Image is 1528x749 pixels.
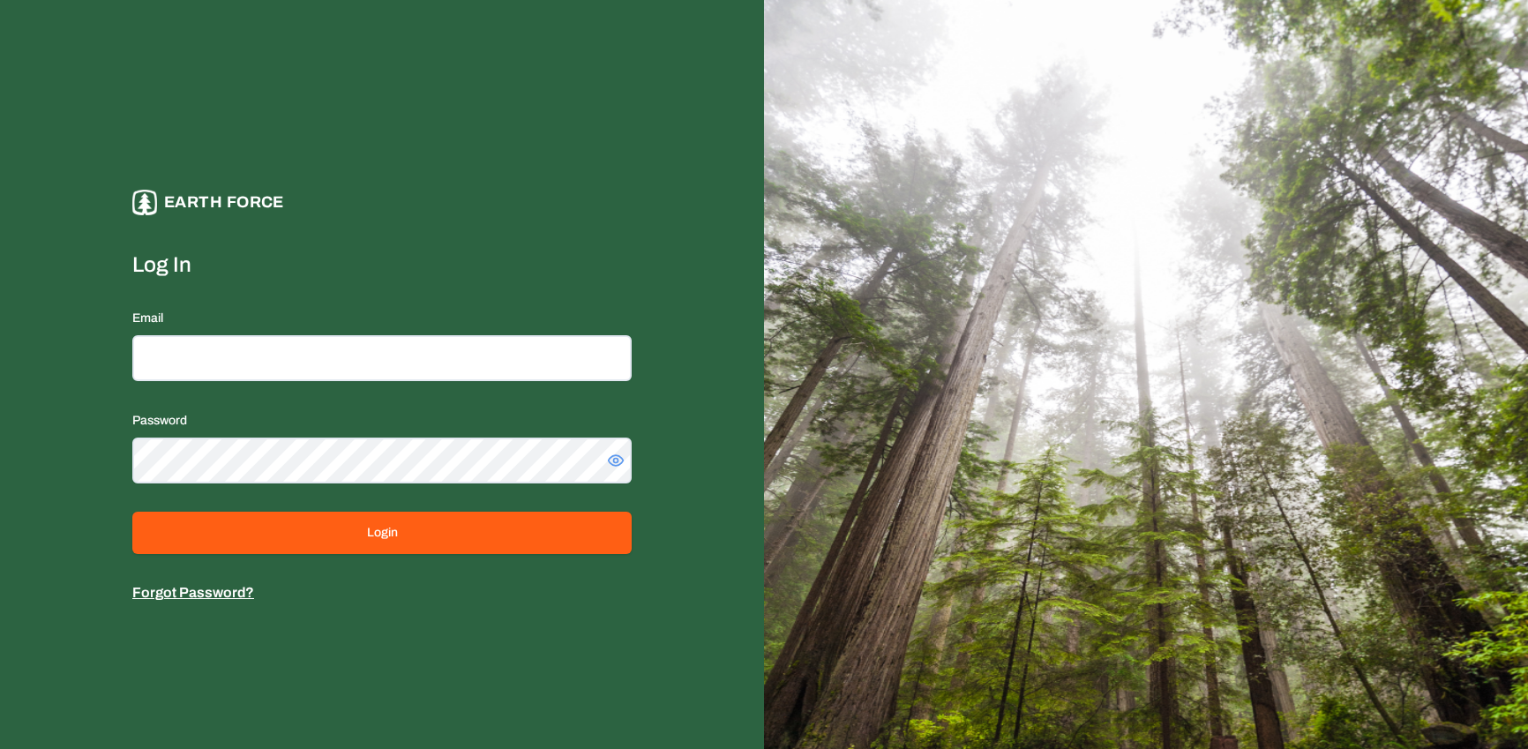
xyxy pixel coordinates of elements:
p: Earth force [164,190,284,215]
label: Log In [132,251,632,279]
label: Email [132,311,163,325]
img: earthforce-logo-white-uG4MPadI.svg [132,190,157,215]
p: Forgot Password? [132,582,632,603]
label: Password [132,414,187,427]
button: Login [132,512,632,554]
